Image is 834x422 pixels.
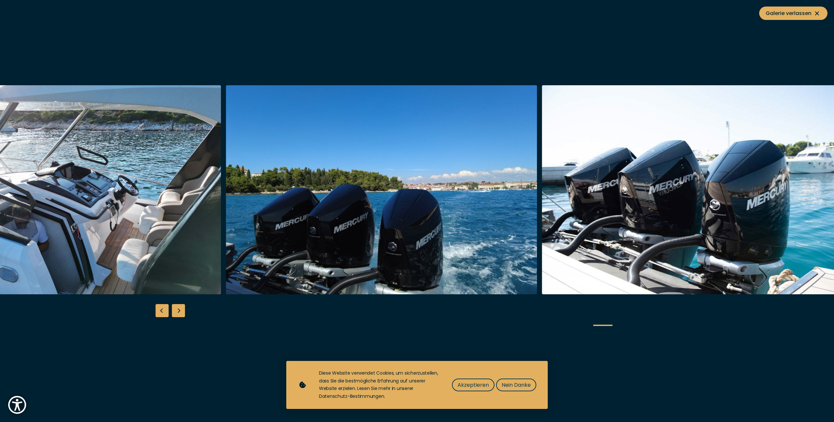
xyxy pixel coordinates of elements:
[496,379,536,391] button: Nein Danke
[458,381,489,389] span: Akzeptieren
[319,369,439,400] div: Diese Website verwendet Cookies, um sicherzustellen, dass Sie die bestmögliche Erfahrung auf unse...
[452,379,494,391] button: Akzeptieren
[502,381,531,389] span: Nein Danke
[319,393,384,399] a: Datenschutz-Bestimmungen
[172,304,185,317] div: Next slide
[156,304,169,317] div: Previous slide
[7,394,28,415] button: Show Accessibility Preferences
[226,85,537,294] img: Merk&Merk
